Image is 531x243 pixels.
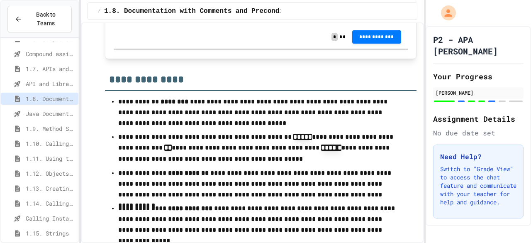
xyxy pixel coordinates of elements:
span: 1.7. APIs and Libraries [26,64,75,73]
span: Calling Instance Methods - Topic 1.14 [26,214,75,223]
h2: Your Progress [433,71,524,82]
span: 1.10. Calling Class Methods [26,139,75,148]
div: No due date set [433,128,524,138]
p: Switch to "Grade View" to access the chat feature and communicate with your teacher for help and ... [440,165,516,206]
span: 1.8. Documentation with Comments and Preconditions [26,94,75,103]
div: [PERSON_NAME] [436,89,521,96]
span: / [98,8,101,15]
span: 1.13. Creating and Initializing Objects: Constructors [26,184,75,193]
span: API and Libraries - Topic 1.7 [26,79,75,88]
span: Compound assignment operators - Quiz [26,49,75,58]
h3: Need Help? [440,152,516,162]
button: Back to Teams [7,6,72,32]
h1: P2 - APA [PERSON_NAME] [433,34,524,57]
span: 1.8. Documentation with Comments and Preconditions [104,6,303,16]
span: Java Documentation with Comments - Topic 1.8 [26,109,75,118]
span: 1.9. Method Signatures [26,124,75,133]
div: My Account [432,3,458,22]
h2: Assignment Details [433,113,524,125]
span: 1.11. Using the Math Class [26,154,75,163]
span: Back to Teams [27,10,65,28]
span: 1.15. Strings [26,229,75,238]
span: 1.12. Objects - Instances of Classes [26,169,75,178]
span: 1.14. Calling Instance Methods [26,199,75,208]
